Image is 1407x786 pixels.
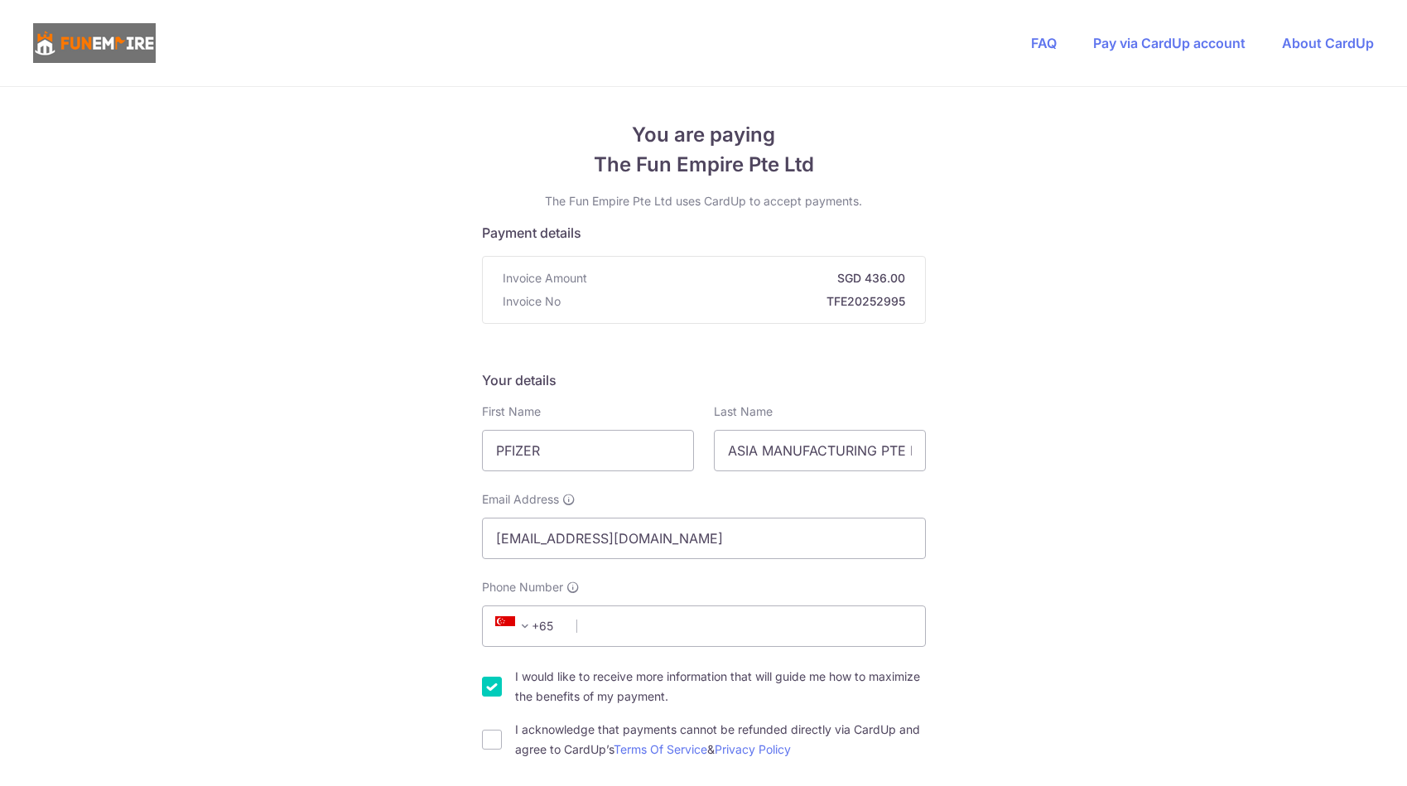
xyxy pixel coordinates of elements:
span: Invoice No [503,293,561,310]
label: Last Name [714,403,773,420]
span: The Fun Empire Pte Ltd [482,150,926,180]
a: Privacy Policy [715,742,791,756]
span: You are paying [482,120,926,150]
span: +65 [490,616,565,636]
input: First name [482,430,694,471]
h5: Your details [482,370,926,390]
a: Terms Of Service [614,742,707,756]
label: I acknowledge that payments cannot be refunded directly via CardUp and agree to CardUp’s & [515,720,926,759]
a: About CardUp [1282,35,1374,51]
input: Last name [714,430,926,471]
a: Pay via CardUp account [1093,35,1246,51]
strong: SGD 436.00 [594,270,905,287]
p: The Fun Empire Pte Ltd uses CardUp to accept payments. [482,193,926,210]
span: +65 [495,616,535,636]
a: FAQ [1031,35,1057,51]
input: Email address [482,518,926,559]
span: Phone Number [482,579,563,596]
strong: TFE20252995 [567,293,905,310]
h5: Payment details [482,223,926,243]
label: First Name [482,403,541,420]
span: Email Address [482,491,559,508]
label: I would like to receive more information that will guide me how to maximize the benefits of my pa... [515,667,926,706]
span: Invoice Amount [503,270,587,287]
